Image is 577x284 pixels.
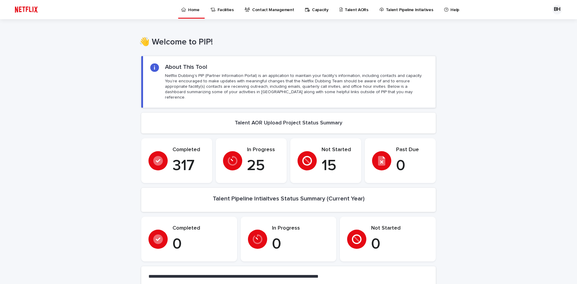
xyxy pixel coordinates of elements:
p: Not Started [371,225,429,232]
img: ifQbXi3ZQGMSEF7WDB7W [12,4,41,16]
p: In Progress [272,225,329,232]
h1: 👋 Welcome to PIP! [139,37,434,47]
p: 25 [247,157,279,175]
p: Completed [172,225,230,232]
p: 0 [272,235,329,253]
div: BH [552,5,562,14]
p: Netflix Dubbing's PIP (Partner Information Portal) is an application to maintain your facility's ... [165,73,428,100]
p: 0 [371,235,429,253]
h2: About This Tool [165,63,207,71]
p: 317 [172,157,205,175]
p: In Progress [247,147,279,153]
p: Completed [172,147,205,153]
p: Not Started [322,147,354,153]
p: 0 [172,235,230,253]
h2: Talent AOR Upload Project Status Summary [235,120,342,127]
h2: Talent Pipeline Intiaitves Status Summary (Current Year) [213,195,365,202]
p: Past Due [396,147,429,153]
p: 0 [396,157,429,175]
p: 15 [322,157,354,175]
